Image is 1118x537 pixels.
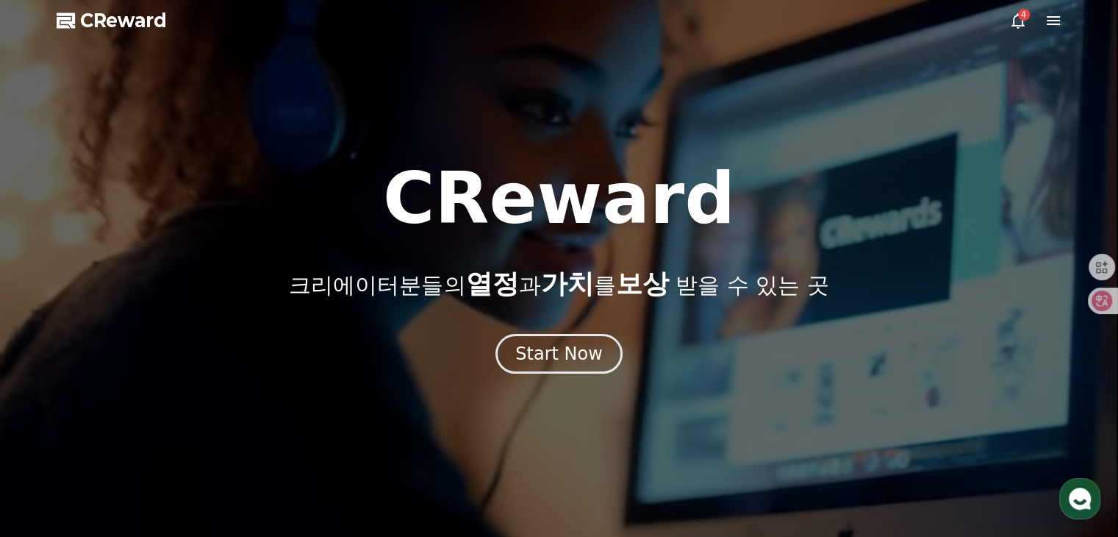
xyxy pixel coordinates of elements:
button: Start Now [495,334,623,374]
span: 홈 [46,437,55,449]
a: 홈 [4,415,97,452]
span: 가치 [540,268,593,299]
div: 4 [1018,9,1030,21]
a: 4 [1009,12,1027,29]
p: 크리에이터분들의 과 를 받을 수 있는 곳 [289,269,828,299]
span: 보상 [615,268,668,299]
a: 대화 [97,415,190,452]
span: 열정 [465,268,518,299]
span: 설정 [227,437,245,449]
div: Start Now [515,342,603,366]
a: Start Now [495,349,623,363]
a: CReward [57,9,167,32]
h1: CReward [383,163,735,234]
a: 설정 [190,415,282,452]
span: 대화 [135,438,152,449]
span: CReward [80,9,167,32]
